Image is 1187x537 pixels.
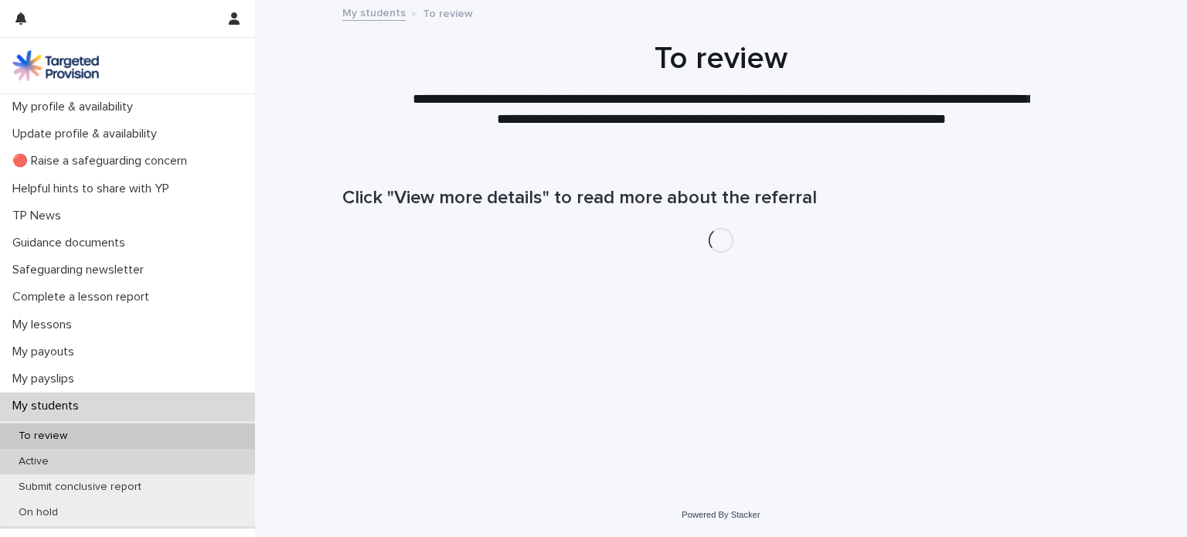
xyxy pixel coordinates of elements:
[6,345,87,359] p: My payouts
[6,100,145,114] p: My profile & availability
[6,236,138,250] p: Guidance documents
[6,127,169,141] p: Update profile & availability
[6,399,91,413] p: My students
[682,510,760,519] a: Powered By Stacker
[342,3,406,21] a: My students
[342,40,1100,77] h1: To review
[6,290,162,304] p: Complete a lesson report
[423,4,473,21] p: To review
[12,50,99,81] img: M5nRWzHhSzIhMunXDL62
[6,455,61,468] p: Active
[6,182,182,196] p: Helpful hints to share with YP
[6,506,70,519] p: On hold
[6,372,87,386] p: My payslips
[6,318,84,332] p: My lessons
[6,209,73,223] p: TP News
[6,263,156,277] p: Safeguarding newsletter
[342,187,1100,209] h1: Click "View more details" to read more about the referral
[6,154,199,168] p: 🔴 Raise a safeguarding concern
[6,430,80,443] p: To review
[6,481,154,494] p: Submit conclusive report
